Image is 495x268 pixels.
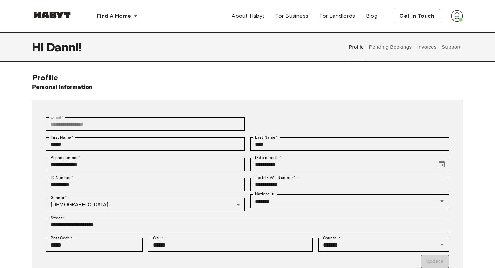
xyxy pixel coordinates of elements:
[368,32,413,62] button: Pending Bookings
[255,175,295,181] label: Tax Id / VAT Number
[451,10,463,22] img: avatar
[32,12,72,18] img: Habyt
[270,9,314,23] a: For Business
[32,83,93,92] h6: Personal Information
[441,32,461,62] button: Support
[319,12,355,20] span: For Landlords
[51,134,74,140] label: First Name
[32,40,46,54] span: Hi
[255,191,276,197] label: Nationality
[51,175,73,181] label: ID Number
[255,154,281,161] label: Date of birth
[314,9,360,23] a: For Landlords
[46,198,245,211] div: [DEMOGRAPHIC_DATA]
[51,215,65,221] label: Street
[255,134,278,140] label: Last Name
[97,12,131,20] span: Find A Home
[51,235,73,241] label: Post Code
[91,9,143,23] button: Find A Home
[348,32,365,62] button: Profile
[437,240,447,250] button: Open
[153,235,163,241] label: City
[51,154,80,161] label: Phone number
[437,196,447,206] button: Open
[32,73,58,82] span: Profile
[416,32,437,62] button: Invoices
[51,114,64,120] label: Email
[46,117,245,131] div: You can't change your email address at the moment. Please reach out to customer support in case y...
[346,32,463,62] div: user profile tabs
[394,9,440,23] button: Get in Touch
[232,12,264,20] span: About Habyt
[366,12,378,20] span: Blog
[435,158,449,171] button: Choose date, selected date is Jul 12, 1990
[226,9,270,23] a: About Habyt
[323,235,340,241] label: Country
[46,40,82,54] span: Danni !
[399,12,434,20] span: Get in Touch
[51,195,67,201] label: Gender
[275,12,309,20] span: For Business
[361,9,383,23] a: Blog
